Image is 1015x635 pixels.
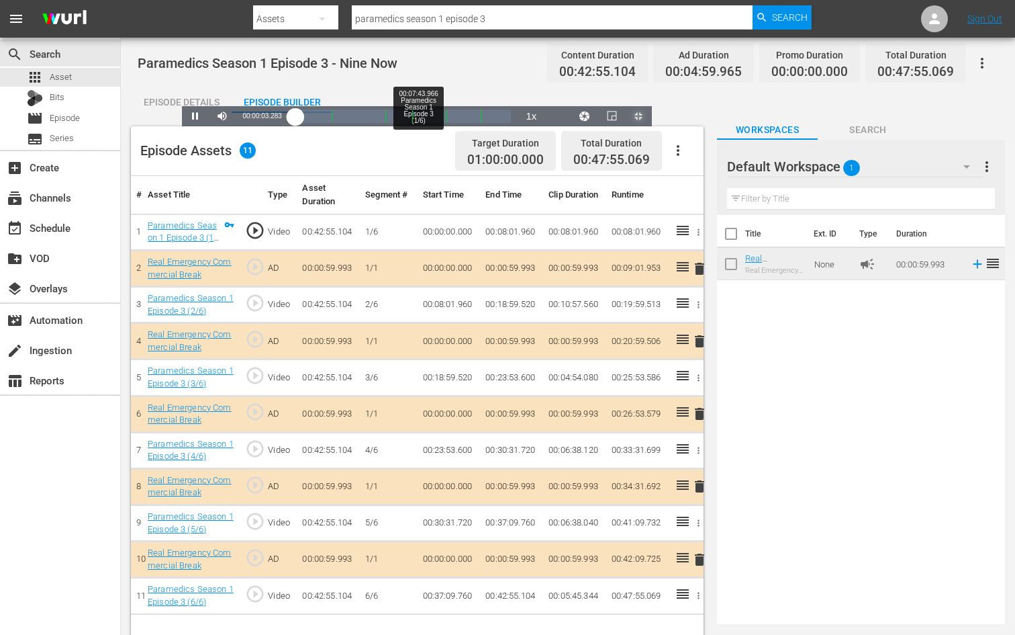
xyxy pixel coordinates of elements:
a: Real Emergency Commercial Break [148,403,232,425]
button: Mute [209,106,236,126]
td: 00:42:55.104 [297,432,360,468]
button: Episode Details [131,86,232,113]
div: Total Duration [573,134,650,153]
span: 00:42:55.104 [559,65,636,80]
span: 00:47:55.069 [877,65,954,80]
td: 00:42:09.725 [606,542,669,578]
span: play_circle_outline [245,439,265,459]
td: 1/1 [360,323,417,359]
td: 00:42:55.104 [297,505,360,542]
button: delete [691,477,708,497]
span: delete [691,261,708,277]
td: AD [262,323,297,359]
th: Title [745,215,806,253]
td: 00:18:59.520 [480,287,543,323]
a: Real Emergency Commercial Break [148,548,232,570]
span: menu [8,11,24,27]
td: 00:33:31.699 [606,432,669,468]
th: Type [262,176,297,214]
td: 00:00:59.993 [297,396,360,432]
td: 00:47:55.069 [606,578,669,614]
td: 00:00:59.993 [543,250,606,286]
div: Default Workspace [727,148,983,185]
th: Segment # [360,176,417,214]
td: 00:00:59.993 [480,542,543,578]
td: 00:00:59.993 [297,542,360,578]
td: 10 [131,542,142,578]
span: delete [691,333,708,349]
button: delete [691,550,708,569]
span: Channels [7,190,23,206]
td: 00:00:59.993 [543,542,606,578]
button: delete [691,405,708,424]
td: 00:00:59.993 [480,323,543,359]
span: play_circle_outline [245,293,265,313]
button: delete [691,331,708,351]
span: Bits [50,91,64,104]
td: 3 [131,287,142,323]
td: Video [262,578,297,614]
td: 00:37:09.760 [480,505,543,542]
td: 6 [131,396,142,432]
div: Content Duration [559,46,636,65]
td: AD [262,542,297,578]
td: Video [262,287,297,323]
td: 00:20:59.506 [606,323,669,359]
td: 00:00:00.000 [418,396,481,432]
div: Real Emergency Commercial Break [745,266,804,275]
a: Paramedics Season 1 Episode 3 (4/6) [148,439,234,462]
td: 00:00:59.993 [297,250,360,286]
td: 00:00:00.000 [418,323,481,359]
span: play_circle_outline [245,548,265,568]
span: play_circle_outline [245,329,265,349]
span: Series [50,132,74,145]
button: Jump To Time [571,106,598,126]
a: Paramedics Season 1 Episode 3 (3/6) [148,366,234,388]
div: Progress Bar [295,110,512,123]
a: Real Emergency Commercial Break [148,329,232,352]
td: 00:08:01.960 [606,214,669,250]
td: 00:00:59.993 [297,468,360,505]
th: Start Time [418,176,481,214]
span: Search [818,122,918,138]
td: 00:30:31.720 [418,505,481,542]
td: 00:00:59.993 [480,468,543,505]
td: 00:00:00.000 [418,468,481,505]
button: Exit Fullscreen [625,106,652,126]
td: 00:00:00.000 [418,250,481,286]
td: 00:00:59.993 [480,396,543,432]
span: Automation [7,312,23,329]
th: # [131,176,142,214]
td: 6/6 [360,578,417,614]
button: more_vert [979,151,995,183]
td: 00:41:09.732 [606,505,669,542]
a: Real Emergency Commercial Break [148,257,232,280]
td: 00:06:38.040 [543,505,606,542]
td: 00:00:59.993 [543,396,606,432]
div: Bits [27,90,43,106]
th: Type [851,215,888,253]
td: 1 [131,214,142,250]
span: Workspaces [717,122,818,138]
td: 00:00:59.993 [543,468,606,505]
span: Overlays [7,281,23,297]
td: 4/6 [360,432,417,468]
span: reorder [985,255,1001,271]
span: play_circle_outline [245,366,265,386]
span: play_circle_outline [245,402,265,422]
td: 00:23:53.600 [480,359,543,396]
td: 00:26:53.579 [606,396,669,432]
div: Ad Duration [665,46,742,65]
td: 00:06:38.120 [543,432,606,468]
td: 00:42:55.104 [480,578,543,614]
th: Asset Title [142,176,240,214]
span: Search [772,5,808,30]
th: Asset Duration [297,176,360,214]
td: 00:09:01.953 [606,250,669,286]
td: 00:42:55.104 [297,214,360,250]
td: 00:42:55.104 [297,359,360,396]
button: Episode Builder [232,86,332,113]
td: 00:00:59.993 [543,323,606,359]
button: Playback Rate [518,106,544,126]
span: more_vert [979,159,995,175]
